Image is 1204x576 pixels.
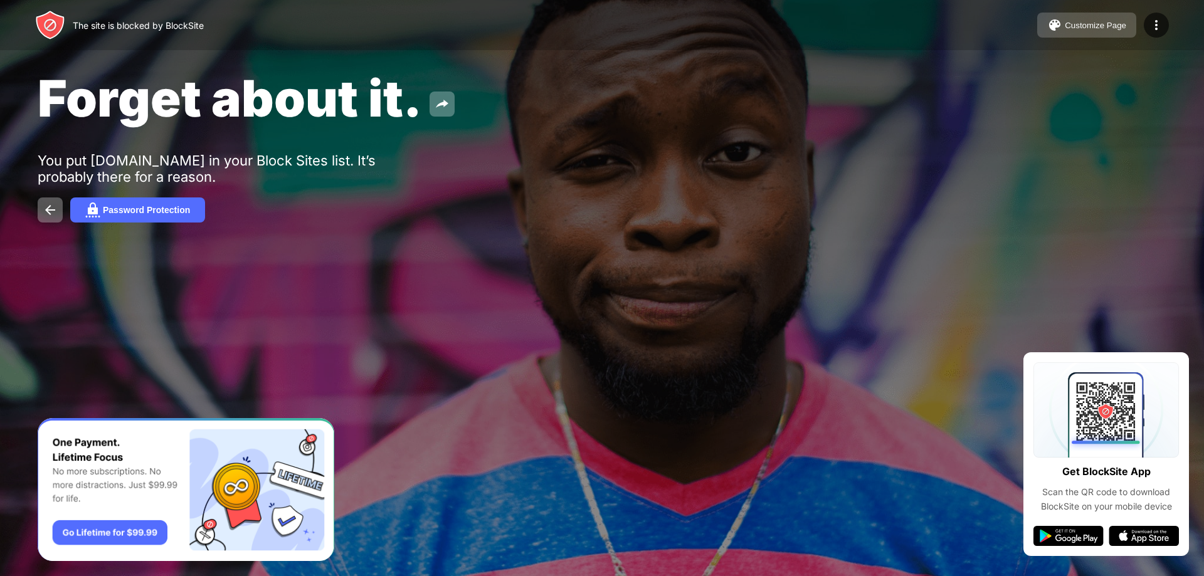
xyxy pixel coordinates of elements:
[1149,18,1164,33] img: menu-icon.svg
[85,202,100,217] img: password.svg
[1033,526,1104,546] img: google-play.svg
[435,97,450,112] img: share.svg
[1109,526,1179,546] img: app-store.svg
[1065,21,1126,30] div: Customize Page
[35,10,65,40] img: header-logo.svg
[43,202,58,217] img: back.svg
[1037,13,1136,38] button: Customize Page
[1062,463,1151,481] div: Get BlockSite App
[38,68,422,128] span: Forget about it.
[73,20,204,31] div: The site is blocked by BlockSite
[38,418,334,562] iframe: Banner
[1047,18,1062,33] img: pallet.svg
[1033,362,1179,458] img: qrcode.svg
[70,197,205,223] button: Password Protection
[103,205,190,215] div: Password Protection
[1033,485,1179,513] div: Scan the QR code to download BlockSite on your mobile device
[38,152,425,185] div: You put [DOMAIN_NAME] in your Block Sites list. It’s probably there for a reason.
